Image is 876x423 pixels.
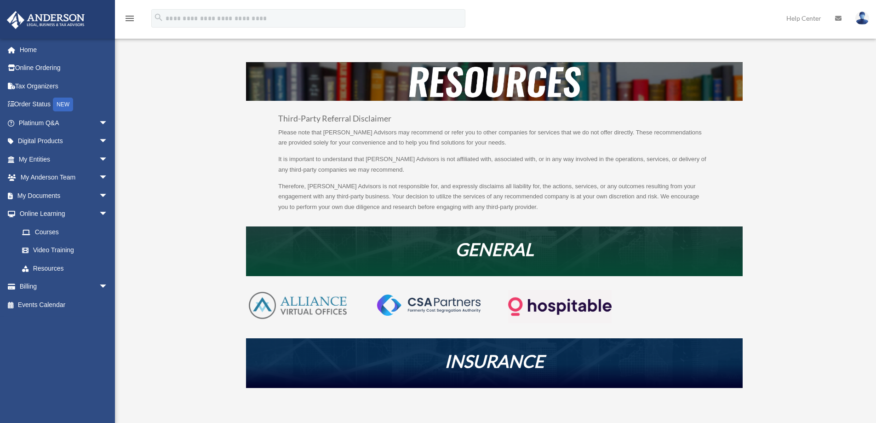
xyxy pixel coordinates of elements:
[278,115,710,127] h3: Third-Party Referral Disclaimer
[6,95,122,114] a: Order StatusNEW
[6,41,122,59] a: Home
[6,59,122,77] a: Online Ordering
[6,205,122,223] a: Online Learningarrow_drop_down
[455,238,534,260] em: GENERAL
[99,186,117,205] span: arrow_drop_down
[6,278,122,296] a: Billingarrow_drop_down
[124,13,135,24] i: menu
[154,12,164,23] i: search
[13,259,117,278] a: Resources
[6,150,122,168] a: My Entitiesarrow_drop_down
[6,296,122,314] a: Events Calendar
[99,114,117,133] span: arrow_drop_down
[99,150,117,169] span: arrow_drop_down
[508,290,612,324] img: Logo-transparent-dark
[246,62,743,101] img: resources-header
[246,290,349,321] img: AVO-logo-1-color
[278,181,710,213] p: Therefore, [PERSON_NAME] Advisors is not responsible for, and expressly disclaims all liability f...
[99,132,117,151] span: arrow_drop_down
[13,241,122,260] a: Video Training
[6,132,122,151] a: Digital Productsarrow_drop_down
[278,154,710,181] p: It is important to understand that [PERSON_NAME] Advisors is not affiliated with, associated with...
[6,168,122,187] a: My Anderson Teamarrow_drop_down
[13,223,122,241] a: Courses
[4,11,87,29] img: Anderson Advisors Platinum Portal
[99,168,117,187] span: arrow_drop_down
[445,350,544,371] em: INSURANCE
[855,12,869,25] img: User Pic
[6,77,122,95] a: Tax Organizers
[6,114,122,132] a: Platinum Q&Aarrow_drop_down
[99,205,117,224] span: arrow_drop_down
[6,186,122,205] a: My Documentsarrow_drop_down
[53,98,73,111] div: NEW
[377,295,481,316] img: CSA-partners-Formerly-Cost-Segregation-Authority
[124,16,135,24] a: menu
[99,278,117,296] span: arrow_drop_down
[278,127,710,155] p: Please note that [PERSON_NAME] Advisors may recommend or refer you to other companies for service...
